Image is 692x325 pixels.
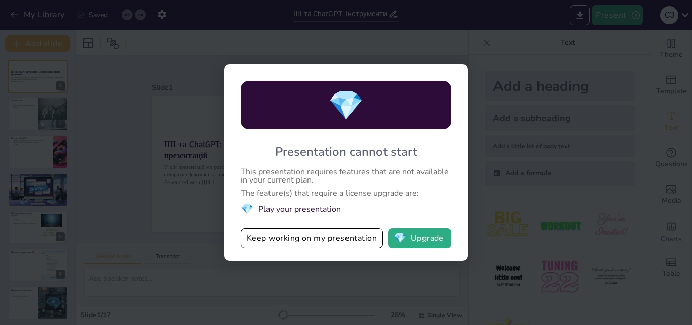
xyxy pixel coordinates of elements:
[241,189,451,197] div: The feature(s) that require a license upgrade are:
[241,168,451,184] div: This presentation requires features that are not available in your current plan.
[241,202,253,216] span: diamond
[275,143,417,160] div: Presentation cannot start
[241,202,451,216] li: Play your presentation
[394,233,406,243] span: diamond
[328,86,364,125] span: diamond
[241,228,383,248] button: Keep working on my presentation
[388,228,451,248] button: diamondUpgrade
